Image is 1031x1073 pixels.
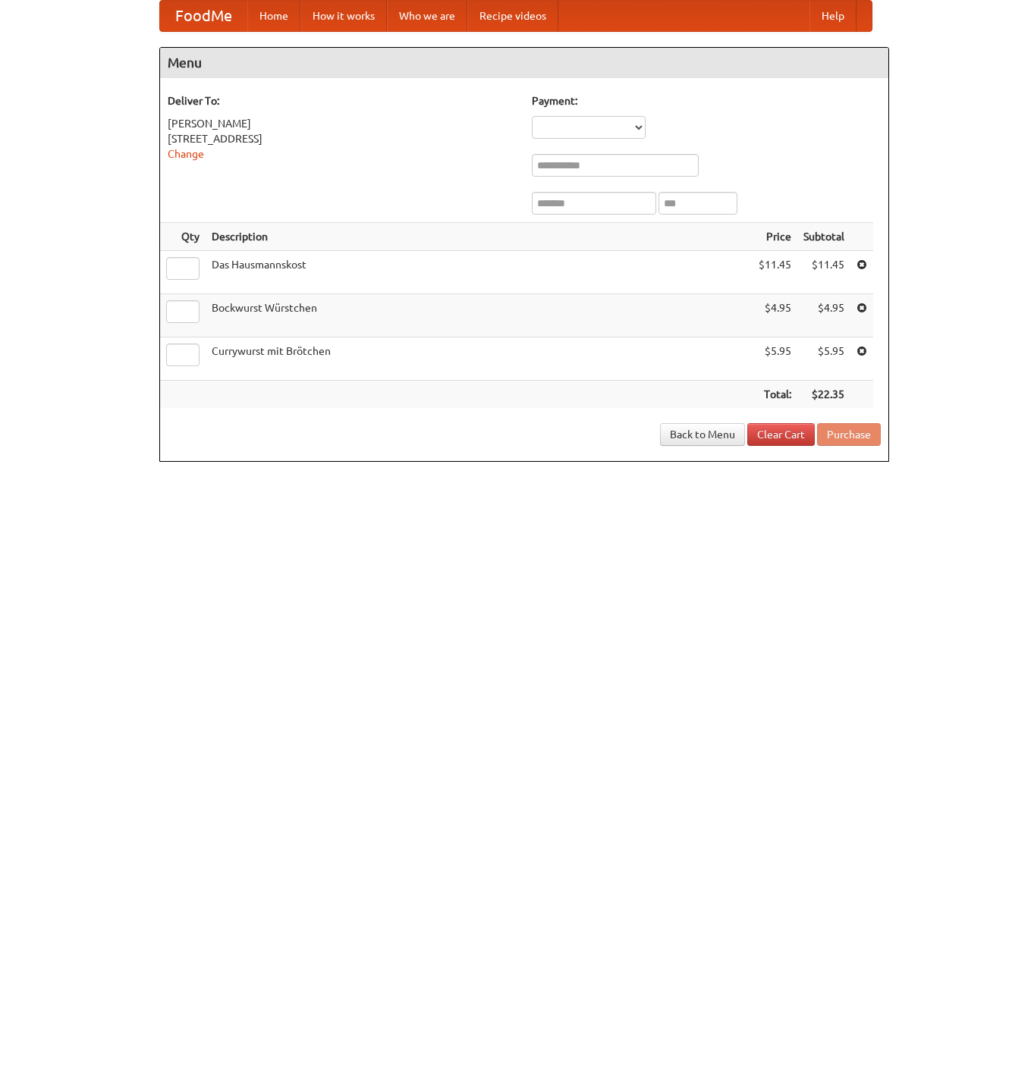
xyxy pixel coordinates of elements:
[160,1,247,31] a: FoodMe
[797,381,850,409] th: $22.35
[660,423,745,446] a: Back to Menu
[467,1,558,31] a: Recipe videos
[168,131,517,146] div: [STREET_ADDRESS]
[160,48,888,78] h4: Menu
[532,93,881,108] h5: Payment:
[797,251,850,294] td: $11.45
[753,381,797,409] th: Total:
[160,223,206,251] th: Qty
[206,223,753,251] th: Description
[168,93,517,108] h5: Deliver To:
[797,337,850,381] td: $5.95
[797,223,850,251] th: Subtotal
[747,423,815,446] a: Clear Cart
[300,1,387,31] a: How it works
[753,294,797,337] td: $4.95
[817,423,881,446] button: Purchase
[168,116,517,131] div: [PERSON_NAME]
[247,1,300,31] a: Home
[753,223,797,251] th: Price
[809,1,857,31] a: Help
[206,251,753,294] td: Das Hausmannskost
[168,148,204,160] a: Change
[387,1,467,31] a: Who we are
[753,337,797,381] td: $5.95
[206,294,753,337] td: Bockwurst Würstchen
[797,294,850,337] td: $4.95
[206,337,753,381] td: Currywurst mit Brötchen
[753,251,797,294] td: $11.45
